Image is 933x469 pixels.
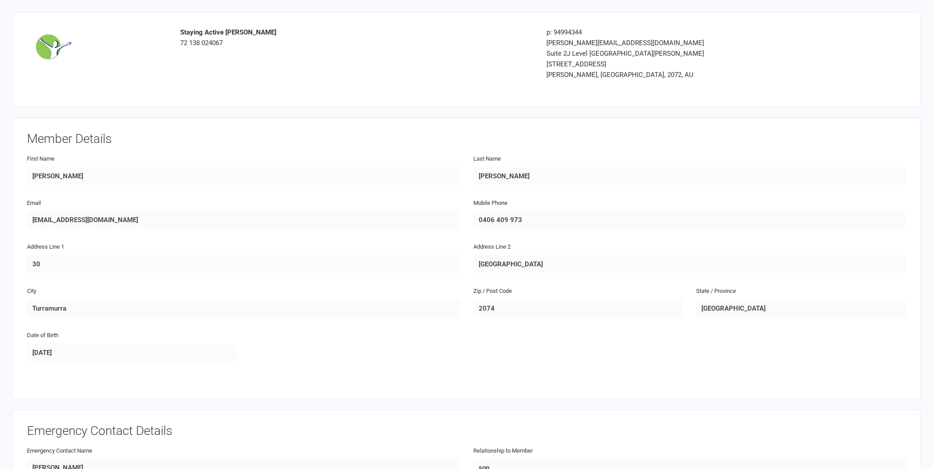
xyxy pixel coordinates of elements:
[546,38,826,48] div: [PERSON_NAME][EMAIL_ADDRESS][DOMAIN_NAME]
[27,331,58,340] label: Date of Birth
[27,199,41,208] label: Email
[473,199,507,208] label: Mobile Phone
[180,28,276,36] strong: Staying Active [PERSON_NAME]
[696,287,736,296] label: State / Province
[34,27,74,67] img: image1539556152.png
[27,424,906,438] h3: Emergency Contact Details
[546,69,826,80] div: [PERSON_NAME], [GEOGRAPHIC_DATA], 2072, AU
[473,287,512,296] label: Zip / Post Code
[27,446,92,456] label: Emergency Contact Name
[27,242,64,252] label: Address Line 1
[27,287,36,296] label: City
[546,48,826,59] div: Suite 2J Level [GEOGRAPHIC_DATA][PERSON_NAME]
[180,27,533,48] div: 72 138 024067
[473,154,501,164] label: Last Name
[473,446,533,456] label: Relationship to Member
[27,154,54,164] label: First Name
[546,59,826,69] div: [STREET_ADDRESS]
[546,27,826,38] div: p: 94994344
[473,242,511,252] label: Address Line 2
[27,132,906,146] h3: Member Details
